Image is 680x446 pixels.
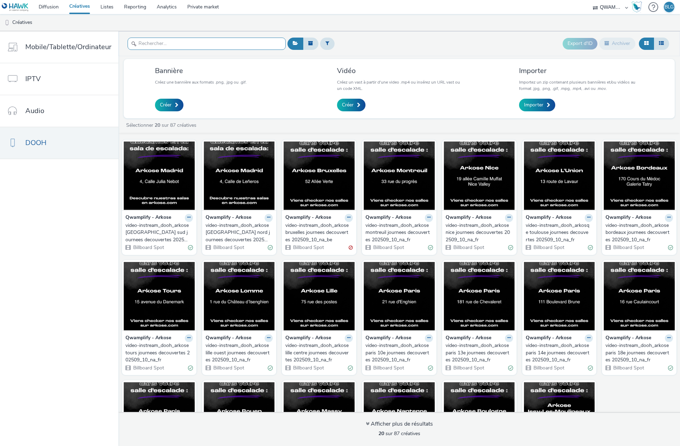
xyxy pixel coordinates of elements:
[373,365,404,371] span: Billboard Spot
[204,142,275,210] img: video-instream_dooh_arkose madrid nord journees decouvertes 202509_10_na_es visual
[364,142,435,210] img: video-instream_dooh_arkose montreuil journees decouvertes 202509_10_na_fr visual
[526,334,571,342] strong: Qwamplify - Arkose
[292,365,324,371] span: Billboard Spot
[125,122,199,129] a: Sélectionner sur 87 créatives
[25,106,44,116] span: Audio
[524,101,543,109] span: Importer
[25,74,41,84] span: IPTV
[453,244,484,251] span: Billboard Spot
[284,142,355,210] img: video-instream_dooh_arkose bruxelles journees decouvertes 202509_10_na_be visual
[668,244,673,251] div: Valide
[2,3,29,12] img: undefined Logo
[378,430,420,437] span: sur 87 créatives
[444,142,515,210] img: video-instream_dooh_arkose nice journees decouvertes 202509_10_na_fr visual
[519,66,643,76] h3: Importer
[588,244,593,251] div: Valide
[365,334,411,342] strong: Qwamplify - Arkose
[268,364,273,372] div: Valide
[632,1,642,13] img: Hawk Academy
[604,142,675,210] img: video-instream_dooh_arkose bordeaux journees decouvertes 202509_10_na_fr visual
[285,334,331,342] strong: Qwamplify - Arkose
[519,79,643,92] p: Importez un zip contenant plusieurs bannières et/ou vidéos au format .jpg, .png, .gif, .mpg, .mp4...
[4,19,11,26] img: dooh
[604,262,675,330] img: video-instream_dooh_arkose paris 18e journees decouvertes 202509_10_na_fr visual
[206,222,270,243] div: video-instream_dooh_arkose [GEOGRAPHIC_DATA] nord journees decouvertes 202509_10_na_es
[188,244,193,251] div: Valide
[284,262,355,330] img: video-instream_dooh_arkose lille centre journees decouvertes 202509_10_na_fr visual
[446,342,510,363] div: video-instream_dooh_arkose paris 13e journees decouvertes 202509_10_na_fr
[125,342,193,363] a: video-instream_dooh_arkose tours journees decouvertes 202509_10_na_fr
[206,222,273,243] a: video-instream_dooh_arkose [GEOGRAPHIC_DATA] nord journees decouvertes 202509_10_na_es
[519,99,555,111] a: Importer
[125,222,190,243] div: video-instream_dooh_arkose [GEOGRAPHIC_DATA] sud journees decouvertes 202509_10_na_es
[155,66,247,76] h3: Bannière
[213,365,244,371] span: Billboard Spot
[285,342,353,363] a: video-instream_dooh_arkose lille centre journees decouvertes 202509_10_na_fr
[155,79,247,85] p: Créez une bannière aux formats .png, .jpg ou .gif.
[125,342,190,363] div: video-instream_dooh_arkose tours journees decouvertes 202509_10_na_fr
[533,244,564,251] span: Billboard Spot
[613,244,644,251] span: Billboard Spot
[533,365,564,371] span: Billboard Spot
[160,101,171,109] span: Créer
[446,334,491,342] strong: Qwamplify - Arkose
[613,365,644,371] span: Billboard Spot
[128,38,286,50] input: Rechercher...
[605,222,670,243] div: video-instream_dooh_arkose bordeaux journees decouvertes 202509_10_na_fr
[605,334,651,342] strong: Qwamplify - Arkose
[25,42,111,52] span: Mobile/Tablette/Ordinateur
[188,364,193,372] div: Valide
[285,222,350,243] div: video-instream_dooh_arkose bruxelles journees decouvertes 202509_10_na_be
[446,222,510,243] div: video-instream_dooh_arkose nice journees decouvertes 202509_10_na_fr
[125,334,171,342] strong: Qwamplify - Arkose
[508,244,513,251] div: Valide
[125,222,193,243] a: video-instream_dooh_arkose [GEOGRAPHIC_DATA] sud journees decouvertes 202509_10_na_es
[342,101,354,109] span: Créer
[124,262,195,330] img: video-instream_dooh_arkose tours journees decouvertes 202509_10_na_fr visual
[365,214,411,222] strong: Qwamplify - Arkose
[668,364,673,372] div: Valide
[285,214,331,222] strong: Qwamplify - Arkose
[206,214,251,222] strong: Qwamplify - Arkose
[428,364,433,372] div: Valide
[508,364,513,372] div: Valide
[654,38,669,50] button: Liste
[526,342,590,363] div: video-instream_dooh_arkose paris 14e journees decouvertes 202509_10_na_fr
[348,364,353,372] div: Valide
[444,262,515,330] img: video-instream_dooh_arkose paris 13e journees decouvertes 202509_10_na_fr visual
[605,342,670,363] div: video-instream_dooh_arkose paris 18e journees decouvertes 202509_10_na_fr
[526,214,571,222] strong: Qwamplify - Arkose
[365,342,433,363] a: video-instream_dooh_arkose paris 10e journees decouvertes 202509_10_na_fr
[639,38,654,50] button: Grille
[526,222,590,243] div: video-instream_dooh_arkosqe toulouse journees decouvertes 202509_10_na_fr
[605,342,673,363] a: video-instream_dooh_arkose paris 18e journees decouvertes 202509_10_na_fr
[25,138,46,148] span: DOOH
[428,244,433,251] div: Valide
[285,342,350,363] div: video-instream_dooh_arkose lille centre journees decouvertes 202509_10_na_fr
[446,214,491,222] strong: Qwamplify - Arkose
[373,244,404,251] span: Billboard Spot
[365,222,430,243] div: video-instream_dooh_arkose montreuil journees decouvertes 202509_10_na_fr
[285,222,353,243] a: video-instream_dooh_arkose bruxelles journees decouvertes 202509_10_na_be
[446,342,513,363] a: video-instream_dooh_arkose paris 13e journees decouvertes 202509_10_na_fr
[446,222,513,243] a: video-instream_dooh_arkose nice journees decouvertes 202509_10_na_fr
[132,244,164,251] span: Billboard Spot
[563,38,597,49] button: Export d'ID
[268,244,273,251] div: Valide
[665,2,674,12] div: BLG
[132,365,164,371] span: Billboard Spot
[204,262,275,330] img: video-instream_dooh_arkose lille ouest journees decouvertes 202509_10_na_fr visual
[605,214,651,222] strong: Qwamplify - Arkose
[292,244,324,251] span: Billboard Spot
[155,99,183,111] a: Créer
[206,334,251,342] strong: Qwamplify - Arkose
[206,342,273,363] a: video-instream_dooh_arkose lille ouest journees decouvertes 202509_10_na_fr
[364,262,435,330] img: video-instream_dooh_arkose paris 10e journees decouvertes 202509_10_na_fr visual
[588,364,593,372] div: Valide
[378,430,384,437] strong: 20
[213,244,244,251] span: Billboard Spot
[337,66,461,76] h3: Vidéo
[524,262,595,330] img: video-instream_dooh_arkose paris 14e journees decouvertes 202509_10_na_fr visual
[453,365,484,371] span: Billboard Spot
